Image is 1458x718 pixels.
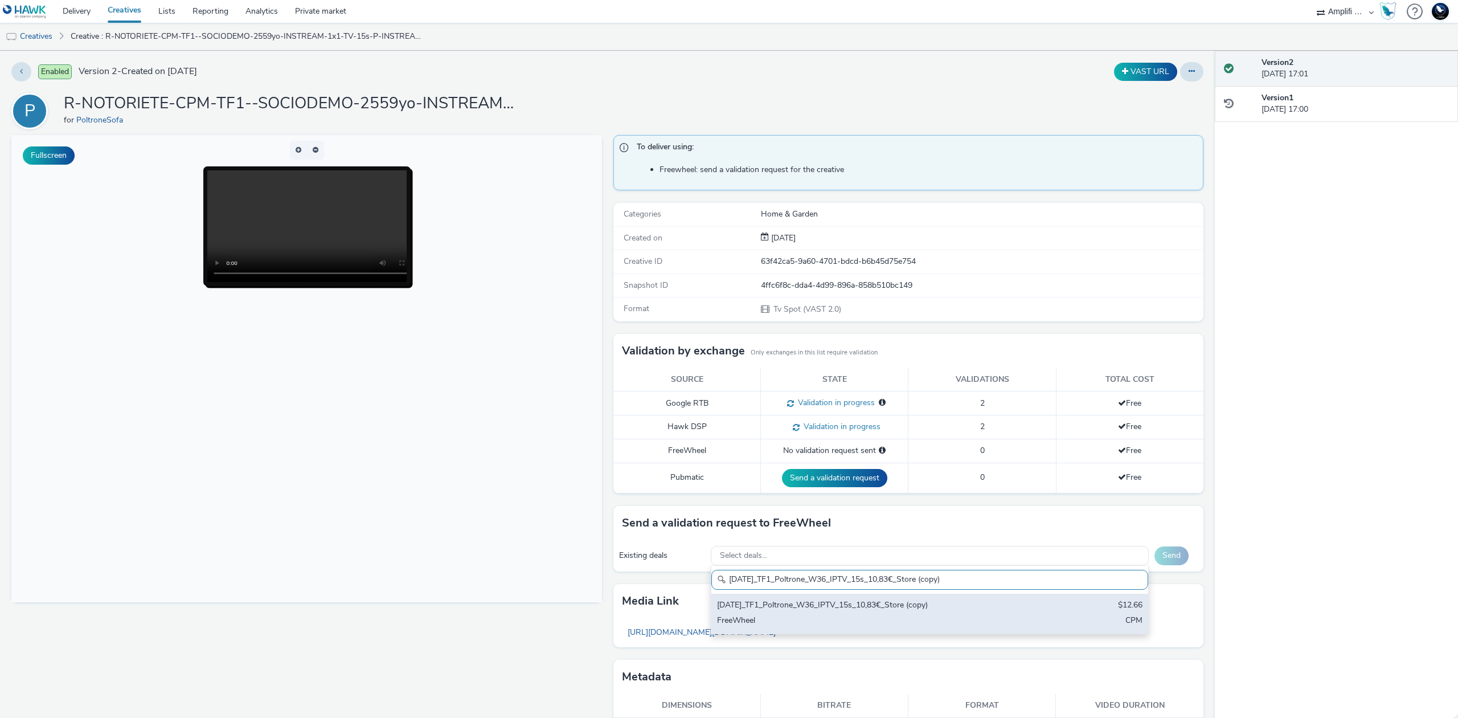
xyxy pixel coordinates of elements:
[6,31,17,43] img: tv
[613,439,761,463] td: FreeWheel
[24,95,35,127] div: P
[622,515,831,532] h3: Send a validation request to FreeWheel
[624,280,668,291] span: Snapshot ID
[1118,398,1141,409] span: Free
[1056,694,1203,717] th: Video duration
[613,415,761,439] td: Hawk DSP
[23,146,75,165] button: Fullscreen
[64,93,519,115] h1: R-NOTORIETE-CPM-TF1--SOCIODEMO-2559yo-INSTREAM-1x1-TV-15s-P-INSTREAM-1x1-W36Promo-$427404871$PROMO
[619,550,706,561] div: Existing deals
[1262,57,1449,80] div: [DATE] 17:01
[769,232,796,244] div: Creation 28 August 2025, 17:00
[613,463,761,493] td: Pubmatic
[908,368,1056,391] th: Validations
[769,232,796,243] span: [DATE]
[622,668,671,686] h3: Metadata
[1118,472,1141,483] span: Free
[1262,57,1293,68] strong: Version 2
[1056,368,1203,391] th: Total cost
[794,397,875,408] span: Validation in progress
[980,421,985,432] span: 2
[624,256,662,267] span: Creative ID
[3,5,47,19] img: undefined Logo
[65,23,429,50] a: Creative : R-NOTORIETE-CPM-TF1--SOCIODEMO-2559yo-INSTREAM-1x1-TV-15s-P-INSTREAM-1x1-W36Promo-$427...
[717,615,999,628] div: FreeWheel
[879,445,886,456] div: Please select a deal below and click on Send to send a validation request to FreeWheel.
[772,304,841,315] span: Tv Spot (VAST 2.0)
[1432,3,1449,20] img: Support Hawk
[622,621,781,643] a: [URL][DOMAIN_NAME][DOMAIN_NAME]
[761,209,1203,220] div: Home & Garden
[751,348,878,357] small: Only exchanges in this list require validation
[980,445,985,456] span: 0
[64,115,76,125] span: for
[782,469,887,487] button: Send a validation request
[622,593,679,610] h3: Media link
[1262,92,1293,103] strong: Version 1
[720,551,767,561] span: Select deals...
[1111,63,1180,81] div: Duplicate the creative as a VAST URL
[624,209,661,219] span: Categories
[1154,546,1189,565] button: Send
[76,115,128,125] a: PoltroneSofa
[38,64,72,79] span: Enabled
[767,445,902,456] div: No validation request sent
[1114,63,1177,81] button: VAST URL
[11,105,52,116] a: P
[761,280,1203,291] div: 4ffc6f8c-dda4-4d99-896a-858b510bc149
[717,599,999,613] div: [DATE]_TF1_Poltrone_W36_IPTV_15s_10,83€_Store (copy)
[660,164,1198,176] li: Freewheel: send a validation request for the creative
[908,694,1056,717] th: Format
[800,421,880,432] span: Validation in progress
[1125,615,1142,628] div: CPM
[761,368,908,391] th: State
[637,141,1192,156] span: To deliver using:
[613,368,761,391] th: Source
[79,65,197,78] span: Version 2 - Created on [DATE]
[761,256,1203,267] div: 63f42ca5-9a60-4701-bdcd-b6b45d75e754
[613,391,761,415] td: Google RTB
[1379,2,1401,21] a: Hawk Academy
[761,694,908,717] th: Bitrate
[1118,421,1141,432] span: Free
[622,342,745,360] h3: Validation by exchange
[1262,92,1449,116] div: [DATE] 17:00
[613,694,761,717] th: Dimensions
[1379,2,1396,21] img: Hawk Academy
[1118,599,1142,613] div: $12.66
[624,303,649,314] span: Format
[980,398,985,409] span: 2
[624,232,662,243] span: Created on
[980,472,985,483] span: 0
[711,570,1148,590] input: Search......
[1118,445,1141,456] span: Free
